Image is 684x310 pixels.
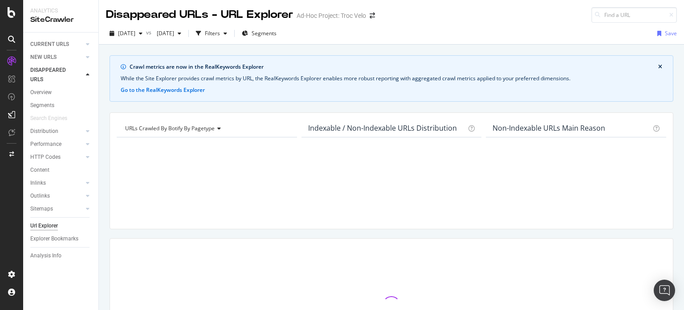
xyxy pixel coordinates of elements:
[30,114,76,123] a: Search Engines
[106,7,293,22] div: Disappeared URLs - URL Explorer
[30,178,46,188] div: Inlinks
[30,140,83,149] a: Performance
[30,40,69,49] div: CURRENT URLS
[654,280,675,301] div: Open Intercom Messenger
[493,122,651,134] h4: Non-Indexable URLs Main Reason
[110,55,673,102] div: info banner
[123,121,289,136] h4: URLs Crawled By Botify By pagetype
[252,29,277,37] span: Segments
[30,234,78,244] div: Explorer Bookmarks
[30,40,83,49] a: CURRENT URLS
[30,165,49,175] div: Content
[30,153,83,162] a: HTTP Codes
[30,66,75,84] div: DISAPPEARED URLS
[30,127,58,136] div: Distribution
[30,221,58,231] div: Url Explorer
[118,29,135,37] span: 2025 Oct. 10th
[30,165,92,175] a: Content
[30,88,92,97] a: Overview
[30,88,52,97] div: Overview
[30,251,92,260] a: Analysis Info
[30,53,57,62] div: NEW URLS
[665,29,677,37] div: Save
[30,204,83,214] a: Sitemaps
[308,122,467,134] h4: Indexable / Non-Indexable URLs Distribution
[130,63,658,71] div: Crawl metrics are now in the RealKeywords Explorer
[30,153,61,162] div: HTTP Codes
[153,26,185,41] button: [DATE]
[146,29,153,36] span: vs
[205,29,220,37] div: Filters
[30,204,53,214] div: Sitemaps
[238,26,280,41] button: Segments
[192,26,231,41] button: Filters
[153,29,174,37] span: 2025 Oct. 2nd
[106,26,146,41] button: [DATE]
[30,234,92,244] a: Explorer Bookmarks
[30,191,50,201] div: Outlinks
[30,66,83,84] a: DISAPPEARED URLS
[370,12,375,19] div: arrow-right-arrow-left
[654,26,677,41] button: Save
[121,74,662,83] div: While the Site Explorer provides crawl metrics by URL, the RealKeywords Explorer enables more rob...
[30,15,91,25] div: SiteCrawler
[30,7,91,15] div: Analytics
[297,11,366,20] div: Ad-Hoc Project: Troc Velo
[30,127,83,136] a: Distribution
[30,221,92,231] a: Url Explorer
[30,178,83,188] a: Inlinks
[656,61,664,73] button: close banner
[30,114,67,123] div: Search Engines
[30,140,61,149] div: Performance
[591,7,677,23] input: Find a URL
[30,53,83,62] a: NEW URLS
[30,191,83,201] a: Outlinks
[30,101,54,110] div: Segments
[121,86,205,94] button: Go to the RealKeywords Explorer
[125,124,215,132] span: URLs Crawled By Botify By pagetype
[30,101,92,110] a: Segments
[30,251,61,260] div: Analysis Info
